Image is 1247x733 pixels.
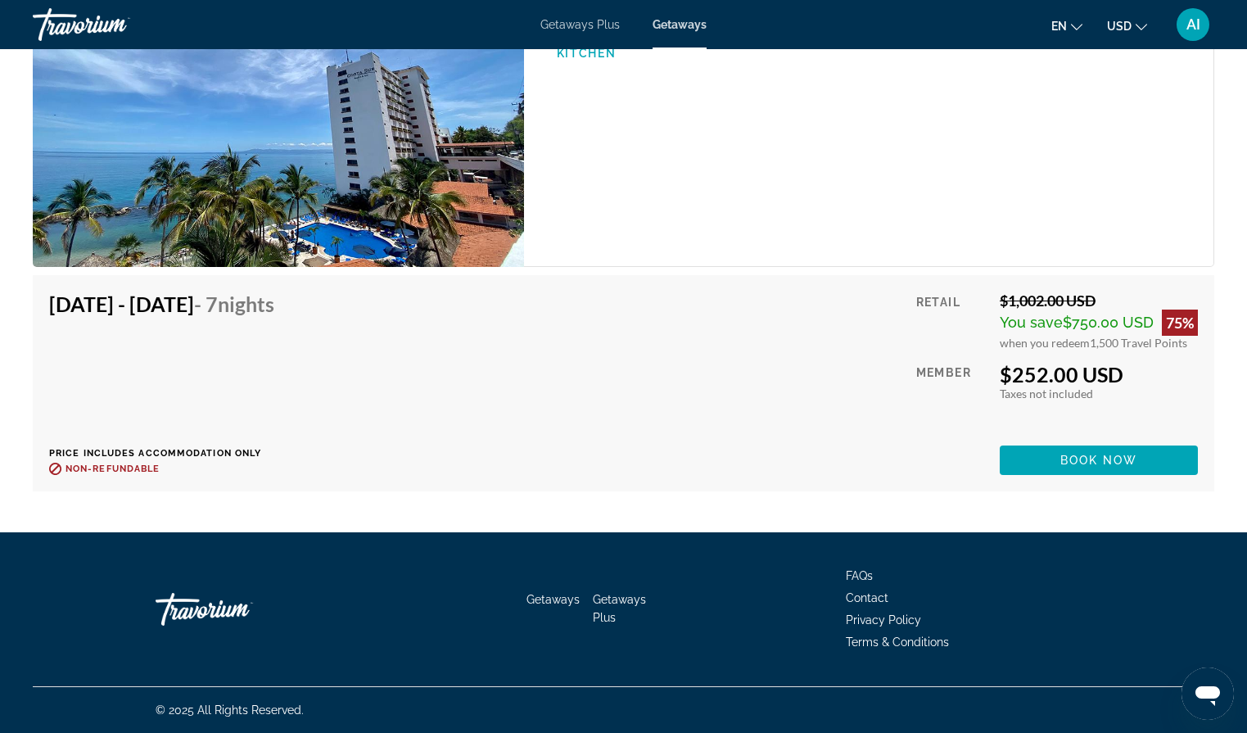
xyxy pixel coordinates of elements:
[1000,292,1198,310] div: $1,002.00 USD
[1051,14,1082,38] button: Change language
[1107,20,1132,33] span: USD
[1186,16,1200,33] span: AI
[1000,446,1198,475] button: Book now
[1090,336,1187,350] span: 1,500 Travel Points
[1051,20,1067,33] span: en
[916,362,987,433] div: Member
[1000,314,1063,331] span: You save
[1000,336,1090,350] span: when you redeem
[593,593,646,624] a: Getaways Plus
[540,18,620,31] a: Getaways Plus
[1162,310,1198,336] div: 75%
[916,292,987,350] div: Retail
[156,585,319,634] a: Go Home
[33,3,197,46] a: Travorium
[1181,667,1234,720] iframe: Button to launch messaging window
[1000,362,1198,387] div: $252.00 USD
[1000,387,1093,400] span: Taxes not included
[49,292,274,316] h4: [DATE] - [DATE]
[156,704,304,717] span: © 2025 All Rights Reserved.
[846,613,921,627] a: Privacy Policy
[1107,14,1147,38] button: Change currency
[846,591,888,604] a: Contact
[1063,314,1154,331] span: $750.00 USD
[653,18,707,31] a: Getaways
[66,464,160,474] span: Non-refundable
[526,593,580,606] a: Getaways
[557,47,869,60] p: Kitchen
[846,569,873,582] a: FAQs
[194,292,274,316] span: - 7
[1060,454,1138,467] span: Book now
[846,636,949,649] a: Terms & Conditions
[218,292,274,316] span: Nights
[1172,7,1214,42] button: User Menu
[49,448,287,459] p: Price includes accommodation only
